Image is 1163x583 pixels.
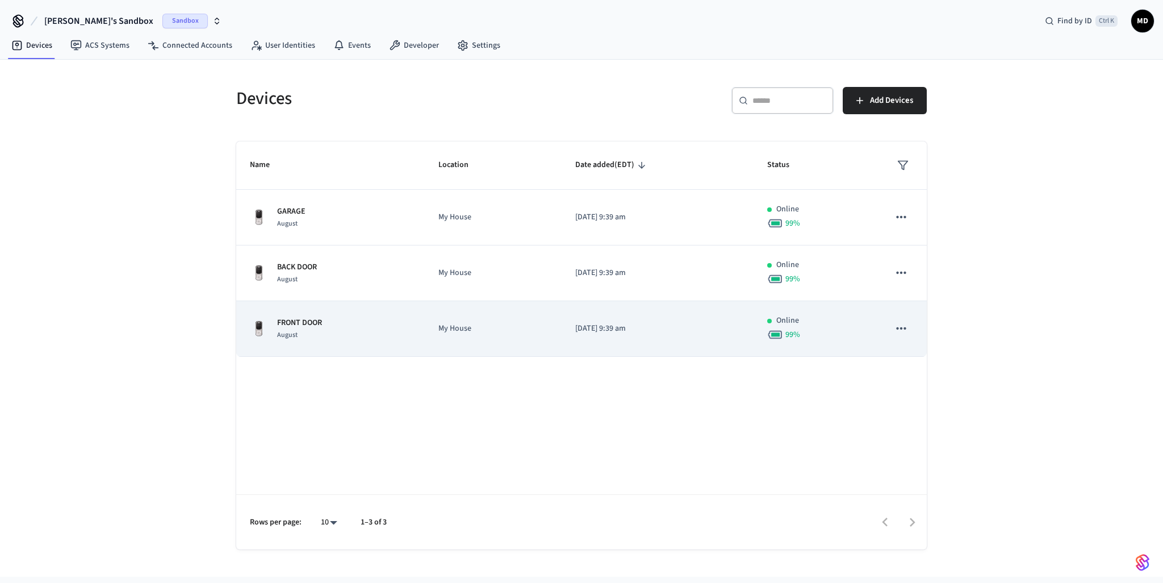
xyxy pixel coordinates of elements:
[139,35,241,56] a: Connected Accounts
[785,218,800,229] span: 99 %
[250,209,268,227] img: Yale Assure Touchscreen Wifi Smart Lock, Satin Nickel, Front
[380,35,448,56] a: Developer
[324,35,380,56] a: Events
[767,156,804,174] span: Status
[44,14,153,28] span: [PERSON_NAME]'s Sandbox
[870,93,913,108] span: Add Devices
[2,35,61,56] a: Devices
[438,267,548,279] p: My House
[575,267,740,279] p: [DATE] 9:39 am
[843,87,927,114] button: Add Devices
[236,87,575,110] h5: Devices
[277,317,322,329] p: FRONT DOOR
[1132,11,1153,31] span: MD
[361,517,387,528] p: 1–3 of 3
[277,206,306,218] p: GARAGE
[250,517,302,528] p: Rows per page:
[438,323,548,335] p: My House
[250,320,268,338] img: Yale Assure Touchscreen Wifi Smart Lock, Satin Nickel, Front
[250,156,285,174] span: Name
[776,259,799,271] p: Online
[277,261,317,273] p: BACK DOOR
[785,273,800,285] span: 99 %
[277,219,298,228] span: August
[1136,553,1149,572] img: SeamLogoGradient.69752ec5.svg
[241,35,324,56] a: User Identities
[575,156,649,174] span: Date added(EDT)
[277,274,298,284] span: August
[315,514,342,531] div: 10
[1131,10,1154,32] button: MD
[438,156,483,174] span: Location
[448,35,509,56] a: Settings
[1057,15,1092,27] span: Find by ID
[250,264,268,282] img: Yale Assure Touchscreen Wifi Smart Lock, Satin Nickel, Front
[575,211,740,223] p: [DATE] 9:39 am
[162,14,208,28] span: Sandbox
[236,141,927,357] table: sticky table
[1095,15,1118,27] span: Ctrl K
[776,203,799,215] p: Online
[438,211,548,223] p: My House
[61,35,139,56] a: ACS Systems
[277,330,298,340] span: August
[785,329,800,340] span: 99 %
[776,315,799,327] p: Online
[575,323,740,335] p: [DATE] 9:39 am
[1036,11,1127,31] div: Find by IDCtrl K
